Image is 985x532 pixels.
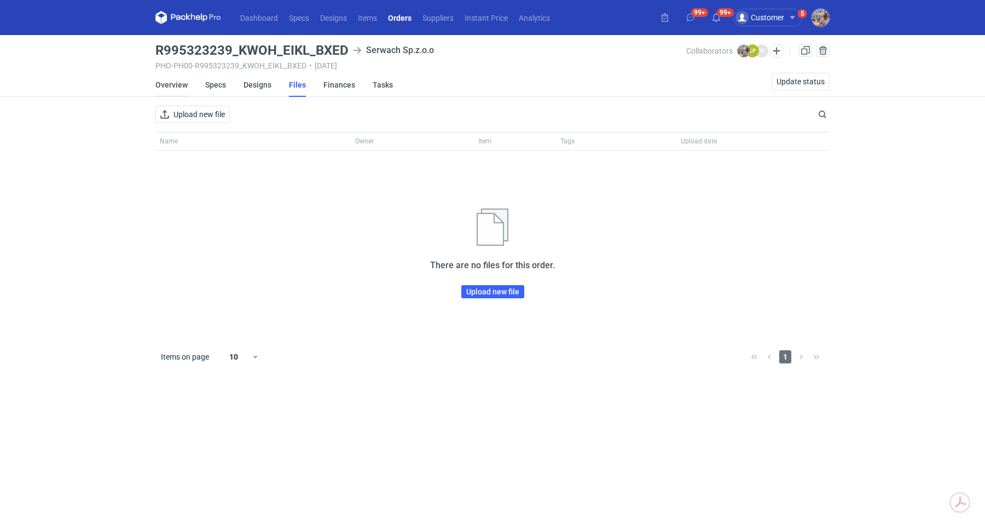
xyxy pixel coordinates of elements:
div: PHO-PH00-R995323239_KWOH_EIKL_BXED [DATE] [155,61,686,70]
div: 10 [216,349,252,365]
button: Cancel order [816,44,830,57]
button: Customer5 [733,9,812,26]
figcaption: IK [755,44,768,57]
a: Suppliers [417,11,459,24]
span: • [309,61,312,70]
a: Items [352,11,383,24]
span: Update status [777,78,825,85]
a: Instant Price [459,11,513,24]
input: Search [816,108,851,121]
button: Upload new file [461,285,524,298]
a: Designs [315,11,352,24]
a: Tasks [373,73,393,97]
span: Upload new file [173,111,225,118]
a: Duplicate [799,44,812,57]
span: Collaborators [686,47,733,55]
span: 1 [779,350,791,363]
a: Designs [244,73,271,97]
h2: There are no files for this order. [430,259,555,272]
a: Dashboard [235,11,283,24]
button: 99+ [708,9,725,26]
a: Specs [283,11,315,24]
a: Overview [155,73,188,97]
svg: Packhelp Pro [155,11,221,24]
div: 5 [801,10,804,18]
a: Analytics [513,11,555,24]
a: Finances [323,73,355,97]
button: Upload new file [155,106,230,123]
span: Items on page [161,351,209,362]
button: 99+ [682,9,699,26]
button: Edit collaborators [769,44,784,58]
div: Serwach Sp.z.o.o [353,44,434,57]
a: Files [289,73,306,97]
a: Orders [383,11,417,24]
img: Michał Palasek [812,9,830,27]
div: Customer [735,11,784,24]
span: Upload new file [466,288,519,296]
img: Michał Palasek [737,44,750,57]
button: Update status [772,73,830,90]
a: Specs [205,73,226,97]
h3: R995323239_KWOH_EIKL_BXED [155,44,349,57]
figcaption: ŁP [746,44,759,57]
